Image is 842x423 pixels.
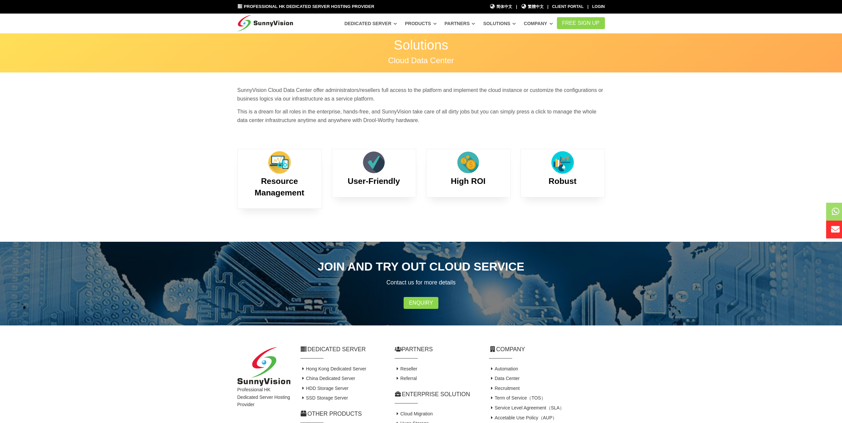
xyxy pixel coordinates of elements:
[237,347,290,386] img: SunnyVision Limited
[549,149,576,176] img: flat-stat-chart.png
[547,4,548,10] li: |
[395,376,417,381] a: Referral
[395,366,418,371] a: Reseller
[549,177,576,186] b: Robust
[237,38,605,52] p: Solutions
[300,395,348,401] a: SSD Storage Server
[344,18,397,29] a: Dedicated Server
[244,4,374,9] span: Professional HK Dedicated Server Hosting Provider
[521,4,544,10] a: 繁體中文
[592,4,605,9] a: Login
[489,395,546,401] a: Term of Service（TOS）
[489,376,520,381] a: Data Center
[489,415,557,420] a: Accetable Use Policy（AUP）
[237,86,605,103] p: SunnyVision Cloud Data Center offer administrators/resellers full access to the platform and impl...
[405,18,437,29] a: Products
[445,18,475,29] a: Partners
[557,17,605,29] a: FREE Sign Up
[404,297,438,309] a: Enquiry
[348,177,400,186] b: User-Friendly
[489,405,565,410] a: Service Level Agreement（SLA）
[266,149,293,176] img: flat-stat-mon.png
[237,258,605,275] h2: Join and Try Out Cloud Service
[455,149,481,176] img: bonus.png
[483,18,516,29] a: Solutions
[489,386,520,391] a: Recruitment
[552,4,584,9] a: Client Portal
[237,278,605,287] p: Contact us for more details
[300,345,385,354] h2: Dedicated Server
[587,4,588,10] li: |
[300,410,385,418] h2: Other Products
[524,18,553,29] a: Company
[489,366,518,371] a: Automation
[237,107,605,124] p: This is a dream for all roles in the enterprise, hands-free, and SunnyVision take care of all dir...
[489,345,605,354] h2: Company
[361,149,387,176] img: check.png
[395,411,433,416] a: Cloud Migration
[300,366,367,371] a: Hong Kong Dedicated Server
[255,177,304,197] b: Resource Management
[395,390,479,399] h2: Enterprise Solution
[300,386,349,391] a: HDD Storage Server
[300,376,355,381] a: China Dedicated Server
[516,4,517,10] li: |
[237,57,605,64] p: Cloud Data Center
[451,177,486,186] b: High ROI
[490,4,513,10] a: 简体中文
[395,345,479,354] h2: Partners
